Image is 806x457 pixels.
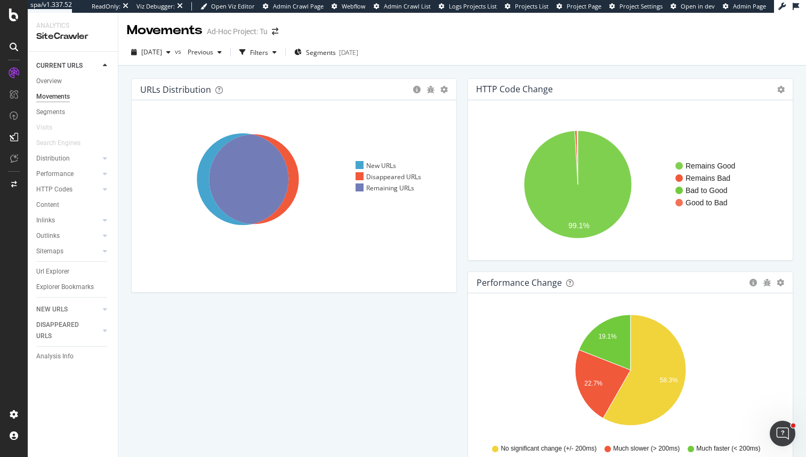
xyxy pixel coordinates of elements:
span: Much faster (< 200ms) [696,444,760,453]
div: Visits [36,122,52,133]
div: bug [763,279,771,286]
div: Distribution [36,153,70,164]
text: 58.3% [660,376,678,384]
a: Content [36,199,110,211]
a: Project Page [557,2,601,11]
span: Logs Projects List [449,2,497,10]
div: Inlinks [36,215,55,226]
a: Inlinks [36,215,100,226]
span: No significant change (+/- 200ms) [501,444,597,453]
a: Admin Crawl List [374,2,431,11]
span: Project Page [567,2,601,10]
div: Performance [36,169,74,180]
div: URLs Distribution [140,84,211,95]
a: Analysis Info [36,351,110,362]
div: CURRENT URLS [36,60,83,71]
a: Visits [36,122,63,133]
span: Webflow [342,2,366,10]
button: [DATE] [127,44,175,61]
a: Sitemaps [36,246,100,257]
a: Logs Projects List [439,2,497,11]
svg: A chart. [477,310,784,434]
text: Bad to Good [686,186,728,195]
a: Explorer Bookmarks [36,282,110,293]
span: Much slower (> 200ms) [613,444,680,453]
span: Admin Page [733,2,766,10]
span: Open in dev [681,2,715,10]
div: Content [36,199,59,211]
div: New URLs [356,161,396,170]
button: Segments[DATE] [290,44,362,61]
div: NEW URLS [36,304,68,315]
div: gear [777,279,784,286]
div: Analysis Info [36,351,74,362]
a: DISAPPEARED URLS [36,319,100,342]
span: 2025 Oct. 1st [141,47,162,57]
h4: HTTP Code Change [476,82,553,97]
div: bug [426,86,435,93]
svg: A chart. [477,117,784,252]
text: Remains Good [686,162,735,170]
span: Admin Crawl Page [273,2,324,10]
a: Search Engines [36,138,91,149]
button: Previous [183,44,226,61]
span: Project Settings [619,2,663,10]
a: Open in dev [671,2,715,11]
div: Viz Debugger: [136,2,175,11]
div: [DATE] [339,48,358,57]
a: Overview [36,76,110,87]
a: Outlinks [36,230,100,242]
text: 22.7% [584,380,602,387]
div: circle-info [413,86,421,93]
a: Url Explorer [36,266,110,277]
div: Url Explorer [36,266,69,277]
i: Options [777,86,785,93]
div: SiteCrawler [36,30,109,43]
a: CURRENT URLS [36,60,100,71]
div: Disappeared URLs [356,172,421,181]
span: Open Viz Editor [211,2,255,10]
div: arrow-right-arrow-left [272,28,278,35]
a: Segments [36,107,110,118]
a: HTTP Codes [36,184,100,195]
a: Webflow [332,2,366,11]
text: Remains Bad [686,174,730,182]
div: Performance Change [477,277,562,288]
div: Explorer Bookmarks [36,282,94,293]
div: Overview [36,76,62,87]
span: Previous [183,47,213,57]
div: gear [440,86,448,93]
a: Open Viz Editor [200,2,255,11]
a: Admin Page [723,2,766,11]
div: Ad-Hoc Project: Tu [207,26,268,37]
span: Segments [306,48,336,57]
a: Projects List [505,2,549,11]
div: DISAPPEARED URLS [36,319,90,342]
div: Remaining URLs [356,183,414,193]
a: Performance [36,169,100,180]
div: HTTP Codes [36,184,72,195]
div: Analytics [36,21,109,30]
text: 99.1% [568,221,590,230]
a: Movements [36,91,110,102]
a: NEW URLS [36,304,100,315]
span: Admin Crawl List [384,2,431,10]
div: Outlinks [36,230,60,242]
div: Sitemaps [36,246,63,257]
div: circle-info [749,279,757,286]
button: Filters [235,44,281,61]
text: Good to Bad [686,198,728,207]
a: Distribution [36,153,100,164]
div: Filters [250,48,268,57]
div: Segments [36,107,65,118]
a: Admin Crawl Page [263,2,324,11]
div: ReadOnly: [92,2,120,11]
text: 19.1% [599,333,617,340]
iframe: Intercom live chat [770,421,795,446]
span: vs [175,47,183,56]
div: Movements [127,21,203,39]
span: Projects List [515,2,549,10]
div: Search Engines [36,138,80,149]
